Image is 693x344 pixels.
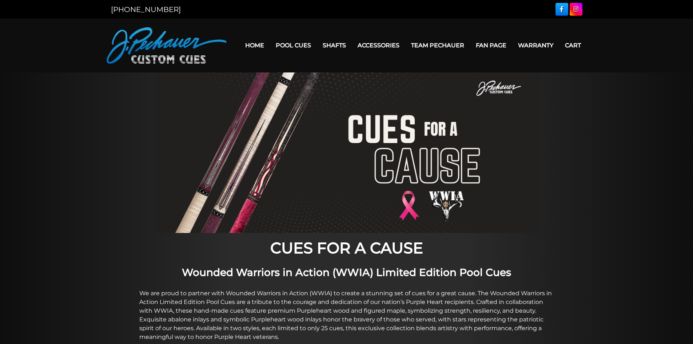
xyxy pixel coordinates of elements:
a: [PHONE_NUMBER] [111,5,181,14]
img: Pechauer Custom Cues [107,27,227,64]
a: Warranty [512,36,559,55]
strong: Wounded Warriors in Action (WWIA) Limited Edition Pool Cues [182,266,511,278]
strong: CUES FOR A CAUSE [270,238,423,257]
a: Fan Page [470,36,512,55]
p: We are proud to partner with Wounded Warriors in Action (WWIA) to create a stunning set of cues f... [139,289,554,341]
a: Pool Cues [270,36,317,55]
a: Shafts [317,36,352,55]
a: Home [239,36,270,55]
a: Accessories [352,36,405,55]
a: Team Pechauer [405,36,470,55]
a: Cart [559,36,587,55]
